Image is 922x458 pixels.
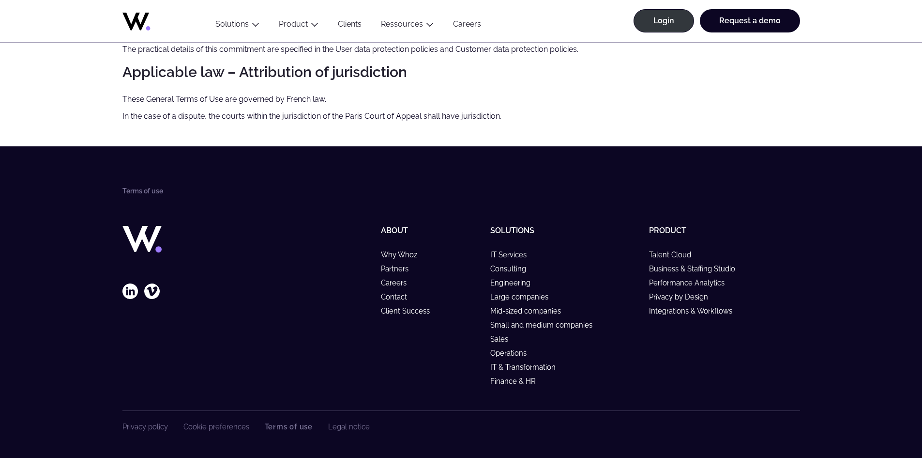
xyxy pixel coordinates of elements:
a: Privacy policy [122,423,168,431]
a: Contact [381,293,416,301]
a: IT & Transformation [490,363,564,371]
a: Integrations & Workflows [649,307,741,315]
nav: Footer Navigation [122,423,370,431]
a: Large companies [490,293,557,301]
p: These General Terms of Use are governed by French law. [122,93,618,105]
a: Sales [490,335,517,343]
h5: Solutions [490,226,641,235]
a: IT Services [490,251,535,259]
nav: Breadcrumbs [122,187,800,195]
a: Ressources [381,19,423,29]
button: Product [269,19,328,32]
a: Talent Cloud [649,251,700,259]
p: In the case of a dispute, the courts within the jurisdiction of the Paris Court of Appeal shall h... [122,110,618,122]
h5: About [381,226,482,235]
a: Privacy by Design [649,293,717,301]
li: Terms of use [122,187,163,195]
button: Ressources [371,19,443,32]
a: Mid-sized companies [490,307,570,315]
a: Engineering [490,279,539,287]
a: Clients [328,19,371,32]
a: Small and medium companies [490,321,601,329]
h2: Applicable law – Attribution of jurisdiction [122,64,618,80]
a: Product [279,19,308,29]
a: Careers [443,19,491,32]
iframe: Chatbot [858,394,908,444]
a: Login [634,9,694,32]
a: Request a demo [700,9,800,32]
a: Why Whoz [381,251,426,259]
p: The practical details of this commitment are specified in the User data protection policies and C... [122,43,618,55]
a: Legal notice [328,423,370,431]
a: Careers [381,279,415,287]
a: Performance Analytics [649,279,733,287]
a: Consulting [490,265,535,273]
a: Terms of use [265,423,313,431]
a: Operations [490,349,535,357]
a: Finance & HR [490,377,544,385]
button: Solutions [206,19,269,32]
a: Cookie preferences [183,423,249,431]
a: Business & Staffing Studio [649,265,744,273]
a: Product [649,226,686,235]
a: Client Success [381,307,438,315]
a: Partners [381,265,417,273]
